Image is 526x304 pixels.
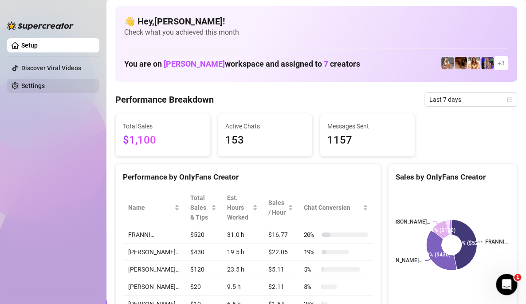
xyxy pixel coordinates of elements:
[496,274,517,295] iframe: Intercom live chat
[263,244,298,261] td: $22.05
[21,42,38,49] a: Setup
[128,203,173,212] span: Name
[268,198,286,217] span: Sales / Hour
[190,193,209,222] span: Total Sales & Tips
[124,28,508,37] span: Check what you achieved this month
[429,93,512,106] span: Last 7 days
[185,261,222,278] td: $120
[304,264,318,274] span: 5 %
[481,57,494,69] img: Hollie
[327,121,408,131] span: Messages Sent
[386,219,430,225] text: [PERSON_NAME]…
[222,226,263,244] td: 31.0 h
[304,247,318,257] span: 19 %
[222,244,263,261] td: 19.5 h
[123,171,373,183] div: Performance by OnlyFans Creator
[123,121,203,131] span: Total Sales
[263,189,298,226] th: Sales / Hour
[185,189,222,226] th: Total Sales & Tips
[441,57,454,69] img: FRANNI
[327,132,408,149] span: 1157
[225,121,306,131] span: Active Chats
[507,97,512,102] span: calendar
[468,57,480,69] img: Ruby
[115,93,214,106] h4: Performance Breakdown
[304,203,361,212] span: Chat Conversion
[378,257,422,264] text: [PERSON_NAME]…
[124,15,508,28] h4: 👋 Hey, [PERSON_NAME] !
[124,59,360,69] h1: You are on workspace and assigned to creators
[164,59,225,68] span: [PERSON_NAME]
[263,226,298,244] td: $16.77
[21,64,81,72] a: Discover Viral Videos
[185,278,222,296] td: $20
[222,261,263,278] td: 23.5 h
[396,171,510,183] div: Sales by OnlyFans Creator
[514,274,521,281] span: 1
[7,21,74,30] img: logo-BBDzfeDw.svg
[123,189,185,226] th: Name
[485,239,507,245] text: FRANNI…
[455,57,467,69] img: Macie
[123,261,185,278] td: [PERSON_NAME]…
[324,59,328,68] span: 7
[263,278,298,296] td: $2.11
[263,261,298,278] td: $5.11
[222,278,263,296] td: 9.5 h
[123,226,185,244] td: FRANNI…
[227,193,251,222] div: Est. Hours Worked
[304,282,318,292] span: 8 %
[123,244,185,261] td: [PERSON_NAME]…
[185,226,222,244] td: $520
[185,244,222,261] td: $430
[21,82,45,89] a: Settings
[298,189,373,226] th: Chat Conversion
[225,132,306,149] span: 153
[123,278,185,296] td: [PERSON_NAME]…
[498,58,505,68] span: + 3
[123,132,203,149] span: $1,100
[304,230,318,240] span: 20 %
